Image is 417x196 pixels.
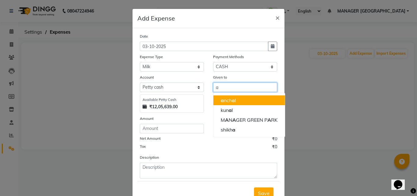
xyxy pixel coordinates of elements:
[140,144,146,149] label: Tax
[140,155,159,160] label: Description
[140,75,154,80] label: Account
[232,127,235,133] span: a
[213,54,244,60] label: Payment Methods
[270,9,285,26] button: Close
[225,117,229,123] span: A
[267,117,271,123] span: A
[140,54,163,60] label: Expense Type
[232,117,236,123] span: A
[137,14,175,23] h5: Add Expense
[391,172,411,190] iframe: chat widget
[221,107,233,113] ngb-highlight: kun l
[149,104,178,110] strong: ₹12,05,639.00
[140,34,148,39] label: Date
[221,127,235,133] ngb-highlight: shikh
[232,97,235,103] span: a
[221,97,224,103] span: a
[140,124,204,133] input: Amount
[275,13,280,22] span: ×
[143,97,201,102] div: Available Petty Cash
[140,136,161,141] label: Net Amount
[272,144,277,152] span: ₹0
[221,97,236,103] ngb-highlight: nch l
[272,136,277,144] span: ₹0
[229,107,232,113] span: a
[221,117,277,123] ngb-highlight: M N GER GREEN P RK
[213,83,277,92] input: Given to
[140,116,154,121] label: Amount
[213,75,227,80] label: Given to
